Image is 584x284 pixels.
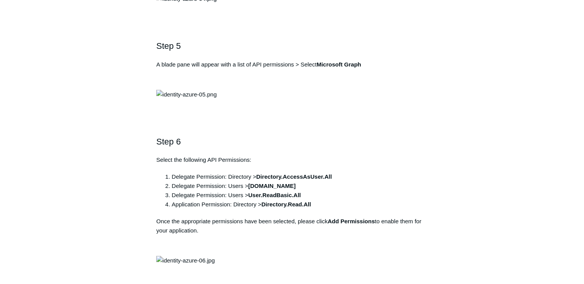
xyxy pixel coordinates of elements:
[156,39,428,53] h2: Step 5
[256,173,332,180] strong: Directory.AccessAsUser.All
[172,172,428,181] li: Delegate Permission: Directory >
[248,183,295,189] strong: [DOMAIN_NAME]
[248,192,301,198] strong: User.ReadBasic.All
[156,90,217,99] img: identity-azure-05.png
[156,256,215,265] img: identity-azure-06.jpg
[327,218,375,224] strong: Add Permissions
[156,60,428,69] p: A blade pane will appear with a list of API permissions > Select
[261,201,311,208] strong: Directory.Read.All
[156,135,428,148] h2: Step 6
[172,181,428,191] li: Delegate Permission: Users >
[317,61,361,68] strong: Microsoft Graph
[172,191,428,200] li: Delegate Permission: Users >
[156,217,428,235] p: Once the appropriate permissions have been selected, please click to enable them for your applica...
[172,200,428,209] li: Application Permission: Directory >
[156,155,428,164] p: Select the following API Permissions:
